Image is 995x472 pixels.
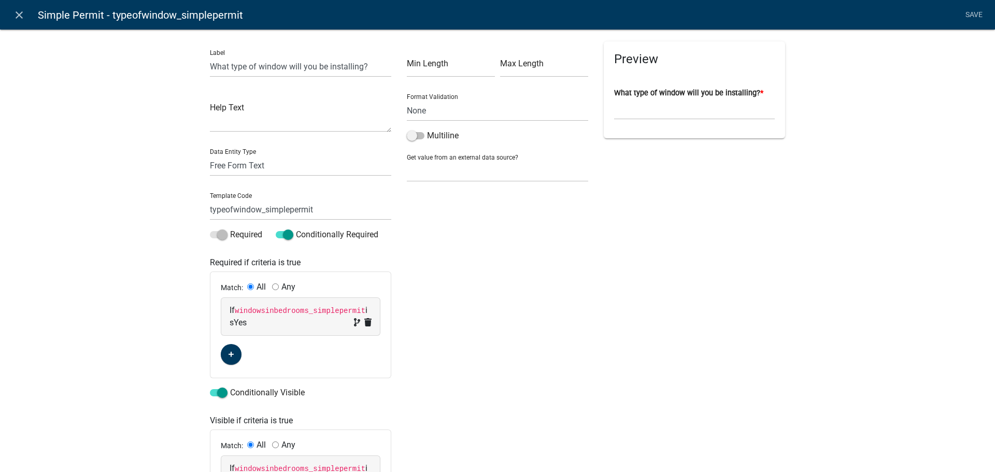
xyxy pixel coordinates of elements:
[281,283,295,291] label: Any
[221,441,247,450] span: Match:
[210,228,262,241] label: Required
[276,228,378,241] label: Conditionally Required
[614,52,775,67] h5: Preview
[234,318,247,327] span: Yes
[221,283,247,292] span: Match:
[257,283,266,291] label: All
[210,387,305,399] label: Conditionally Visible
[210,258,375,267] h6: Required if criteria is true
[281,441,295,449] label: Any
[230,304,372,329] div: If is
[235,307,365,315] code: windowsinbedrooms_simplepermit
[961,5,987,25] a: Save
[210,416,375,425] h6: Visible if criteria is true
[407,130,459,142] label: Multiline
[614,90,763,97] label: What type of window will you be installing?
[38,5,243,25] span: Simple Permit - typeofwindow_simplepermit
[13,9,25,21] i: close
[257,441,266,449] label: All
